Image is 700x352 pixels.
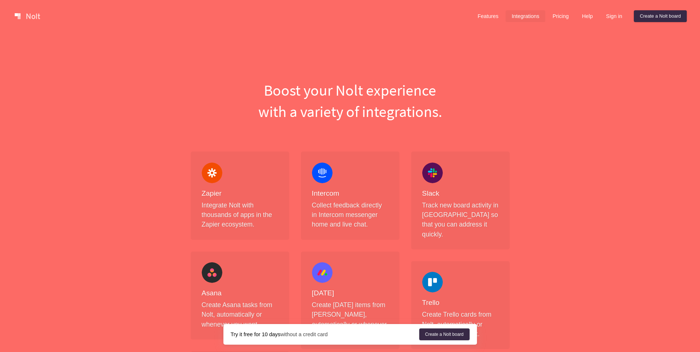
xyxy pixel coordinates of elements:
h4: [DATE] [312,289,388,298]
a: Integrations [506,10,545,22]
p: Create Trello cards from Nolt, automatically or whenever you want. [422,310,499,339]
h1: Boost your Nolt experience with a variety of integrations. [185,79,516,122]
h4: Asana [202,289,278,298]
p: Collect feedback directly in Intercom messenger home and live chat. [312,200,388,230]
a: Help [576,10,599,22]
p: Integrate Nolt with thousands of apps in the Zapier ecosystem. [202,200,278,230]
a: Pricing [547,10,575,22]
p: Create [DATE] items from [PERSON_NAME], automatically or whenever you want. [312,300,388,339]
h4: Intercom [312,189,388,198]
a: Sign in [600,10,628,22]
p: Create Asana tasks from Nolt, automatically or whenever you want. [202,300,278,329]
h4: Slack [422,189,499,198]
p: Track new board activity in [GEOGRAPHIC_DATA] so that you can address it quickly. [422,200,499,239]
h4: Trello [422,298,499,307]
strong: Try it free for 10 days [231,331,280,337]
a: Create a Nolt board [634,10,687,22]
a: Features [472,10,505,22]
a: Create a Nolt board [419,328,470,340]
div: without a credit card [231,331,419,338]
h4: Zapier [202,189,278,198]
